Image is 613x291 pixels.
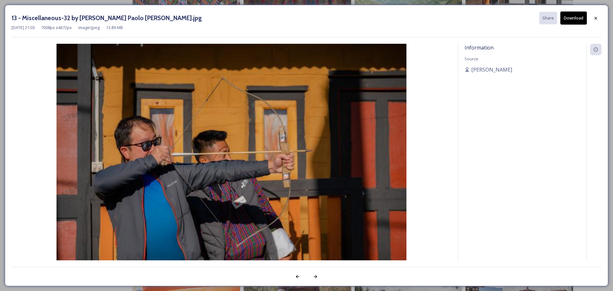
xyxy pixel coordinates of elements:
h3: 13 - Miscellaneous-32 by [PERSON_NAME] Paolo [PERSON_NAME].jpg [11,13,202,23]
button: Download [560,11,587,25]
span: [PERSON_NAME] [471,66,512,73]
span: Information [465,44,494,51]
span: Source [465,56,478,62]
span: 13.89 MB [106,25,123,31]
span: 7008 px x 4672 px [41,25,72,31]
span: [DATE] 21:03 [11,25,35,31]
img: 13%2520-%2520Miscellaneous-32%2520by%2520Jean%2520Paolo%2520Ty.jpg [11,44,451,277]
span: image/jpeg [78,25,100,31]
button: Share [539,12,557,24]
